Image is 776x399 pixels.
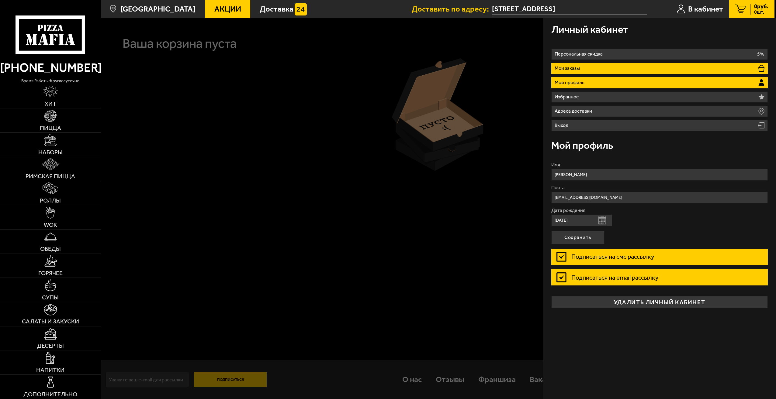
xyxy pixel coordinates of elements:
span: WOK [44,222,57,228]
button: Открыть календарь [598,217,606,224]
p: Персональная скидка [555,52,605,56]
span: Супы [42,295,59,301]
button: удалить личный кабинет [551,296,768,308]
span: Роллы [40,198,61,204]
label: Подписаться на смс рассылку [551,249,768,265]
label: Подписаться на email рассылку [551,269,768,285]
span: Напитки [36,367,64,373]
span: Наборы [38,149,63,155]
input: Ваш e-mail [551,192,768,203]
span: Обеды [40,246,61,252]
p: Мой профиль [555,80,587,85]
p: Выход [555,123,570,128]
span: Дополнительно [23,391,77,397]
span: Салаты и закуски [22,319,79,325]
span: Десерты [37,343,64,349]
label: Дата рождения [551,208,768,213]
span: Акции [214,5,241,13]
img: 15daf4d41897b9f0e9f617042186c801.svg [295,3,307,15]
input: Ваша дата рождения [551,214,612,226]
label: Почта [551,185,768,190]
p: Мои заказы [555,66,582,71]
span: Римская пицца [26,173,75,179]
span: Хит [45,101,56,107]
p: 5% [757,52,764,56]
p: Избранное [555,94,581,99]
input: Ваше имя [551,169,768,181]
input: Ваш адрес доставки [492,4,647,15]
span: Горячее [38,270,63,276]
span: [GEOGRAPHIC_DATA] [120,5,196,13]
h3: Личный кабинет [551,24,628,34]
span: Доставка [260,5,293,13]
h3: Мой профиль [551,140,613,150]
span: 0 шт. [754,10,768,15]
span: 0 руб. [754,4,768,9]
span: Пицца [40,125,61,131]
p: Адреса доставки [555,109,594,114]
label: Имя [551,162,768,167]
span: Доставить по адресу: [412,5,492,13]
button: Сохранить [551,231,605,244]
span: В кабинет [688,5,723,13]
